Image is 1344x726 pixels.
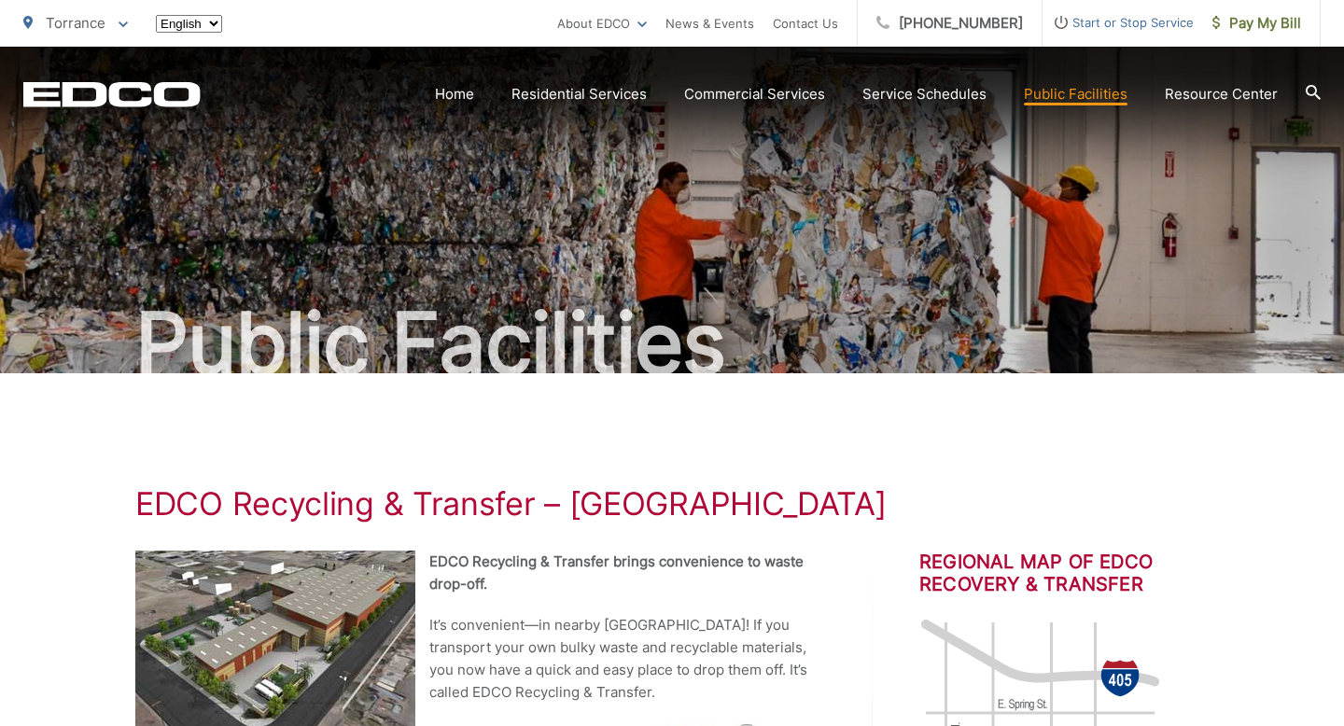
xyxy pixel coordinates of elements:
span: Torrance [46,14,105,32]
select: Select a language [156,15,222,33]
a: Home [435,83,474,105]
a: Residential Services [511,83,647,105]
span: Pay My Bill [1212,12,1301,35]
h2: Regional Map of EDCO Recovery & Transfer [919,551,1209,595]
p: It’s convenient—in nearby [GEOGRAPHIC_DATA]! If you transport your own bulky waste and recyclable... [135,614,826,704]
a: Commercial Services [684,83,825,105]
h2: Public Facilities [23,297,1321,390]
a: News & Events [665,12,754,35]
a: Service Schedules [862,83,987,105]
strong: EDCO Recycling & Transfer brings convenience to waste drop-off. [429,552,804,593]
a: Resource Center [1165,83,1278,105]
a: Public Facilities [1024,83,1127,105]
h1: EDCO Recycling & Transfer – [GEOGRAPHIC_DATA] [135,485,1209,523]
a: About EDCO [557,12,647,35]
a: EDCD logo. Return to the homepage. [23,81,201,107]
a: Contact Us [773,12,838,35]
